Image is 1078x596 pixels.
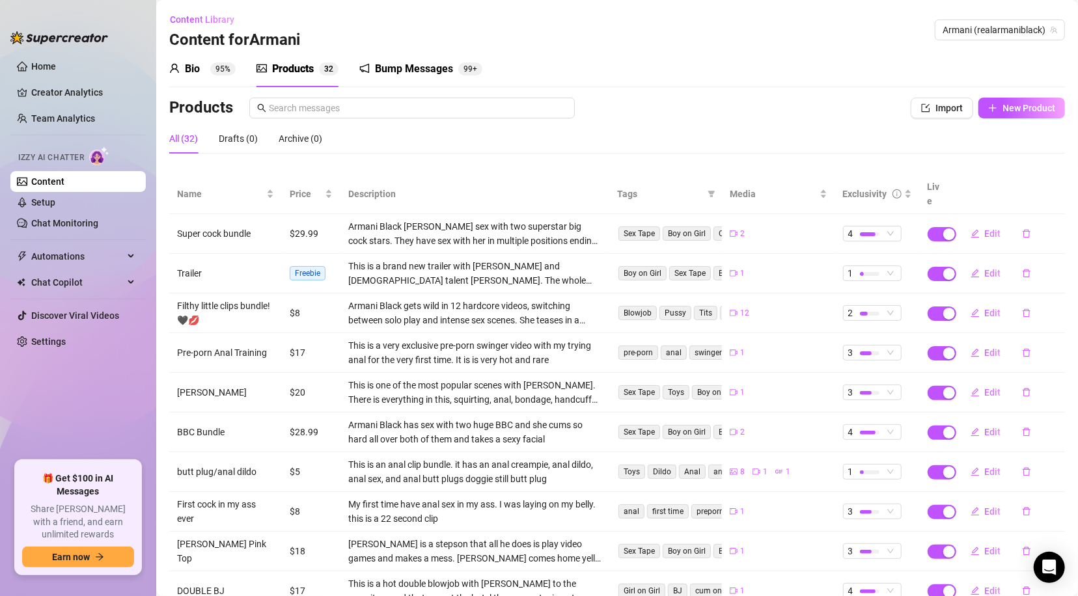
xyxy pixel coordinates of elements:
span: delete [1022,427,1031,437]
div: Armani Black [PERSON_NAME] sex with two superstar big cock stars. They have sex with her in multi... [348,219,601,248]
span: Pussy [659,306,691,320]
img: AI Chatter [89,146,109,165]
span: Sex Tape [618,385,660,400]
span: anal creampie [708,465,769,479]
span: delete [1022,388,1031,397]
td: Trailer [169,254,282,293]
span: anal [661,345,687,360]
span: 1 [740,545,745,558]
span: Edit [985,546,1001,556]
td: Filthy little clips bundle! 🖤💋 [169,293,282,333]
button: delete [1012,303,1042,323]
span: Media [730,187,816,201]
span: anal [618,504,644,519]
button: Edit [960,263,1012,284]
span: swinger [689,345,727,360]
span: arrow-right [95,552,104,562]
button: Content Library [169,9,245,30]
span: Edit [985,467,1001,477]
span: Tags [617,187,702,201]
span: notification [359,63,370,74]
th: Tags [609,174,722,214]
span: 3 [848,504,853,519]
div: All (32) [169,131,198,146]
span: 1 [740,347,745,359]
span: thunderbolt [17,251,27,262]
td: First cock in my ass ever [169,492,282,532]
span: video-camera [730,428,738,436]
span: New Product [1002,103,1055,113]
img: Chat Copilot [17,278,25,287]
div: This is an anal clip bundle. it has an anal creampie, anal dildo, anal sex, and anal butt plugs d... [348,457,601,486]
td: $20 [282,373,340,413]
h3: Products [169,98,233,118]
td: [PERSON_NAME] [169,373,282,413]
span: Blowjob [618,306,657,320]
span: first time [647,504,689,519]
span: Share [PERSON_NAME] with a friend, and earn unlimited rewards [22,503,134,541]
sup: 170 [458,62,482,75]
span: info-circle [892,189,902,198]
button: Import [911,98,973,118]
span: 1 [740,267,745,280]
a: Setup [31,197,55,208]
span: video-camera [730,349,738,357]
button: delete [1012,422,1042,442]
div: Archive (0) [279,131,322,146]
td: $17 [282,333,340,373]
span: Oral [713,226,738,241]
span: Sex Tape [618,544,660,558]
td: $8 [282,492,340,532]
button: Edit [960,303,1012,323]
span: Edit [985,387,1001,398]
span: Toys [663,385,689,400]
span: delete [1022,467,1031,476]
button: Edit [960,541,1012,562]
span: video-camera [730,230,738,237]
span: Automations [31,246,124,267]
span: Content Library [170,14,234,25]
span: video-camera [730,547,738,555]
span: Izzy AI Chatter [18,152,84,164]
span: 3 [848,385,853,400]
button: delete [1012,541,1042,562]
span: gif [775,468,783,476]
span: video-camera [730,269,738,277]
span: user [169,63,180,74]
a: Settings [31,336,66,347]
td: $18 [282,532,340,571]
span: BJ [713,425,733,439]
div: [PERSON_NAME] is a stepson that all he does is play video games and makes a mess. [PERSON_NAME] c... [348,537,601,565]
button: delete [1012,461,1042,482]
button: New Product [978,98,1065,118]
a: Chat Monitoring [31,218,98,228]
input: Search messages [269,101,567,115]
button: delete [1012,501,1042,522]
span: picture [730,468,738,476]
span: delete [1022,586,1031,595]
button: delete [1012,342,1042,363]
span: 1 [848,266,853,280]
span: edit [971,308,980,318]
span: 12 [740,307,749,319]
td: $29.99 [282,214,340,254]
span: BJ [713,266,733,280]
span: delete [1022,308,1031,318]
span: Edit [985,308,1001,318]
span: 1 [763,466,767,478]
span: 3 [848,544,853,558]
span: Toys [618,465,645,479]
div: Bump Messages [375,61,453,77]
span: Boy on Girl [663,544,711,558]
td: $5 [282,452,340,492]
button: Edit [960,342,1012,363]
a: Content [31,176,64,187]
span: 1 [786,466,790,478]
span: edit [971,427,980,437]
div: Products [272,61,314,77]
span: plus [988,103,997,113]
div: This is one of the most popular scenes with [PERSON_NAME]. There is everything in this, squirting... [348,378,601,407]
span: preporn [691,504,729,519]
sup: 32 [319,62,339,75]
a: Team Analytics [31,113,95,124]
